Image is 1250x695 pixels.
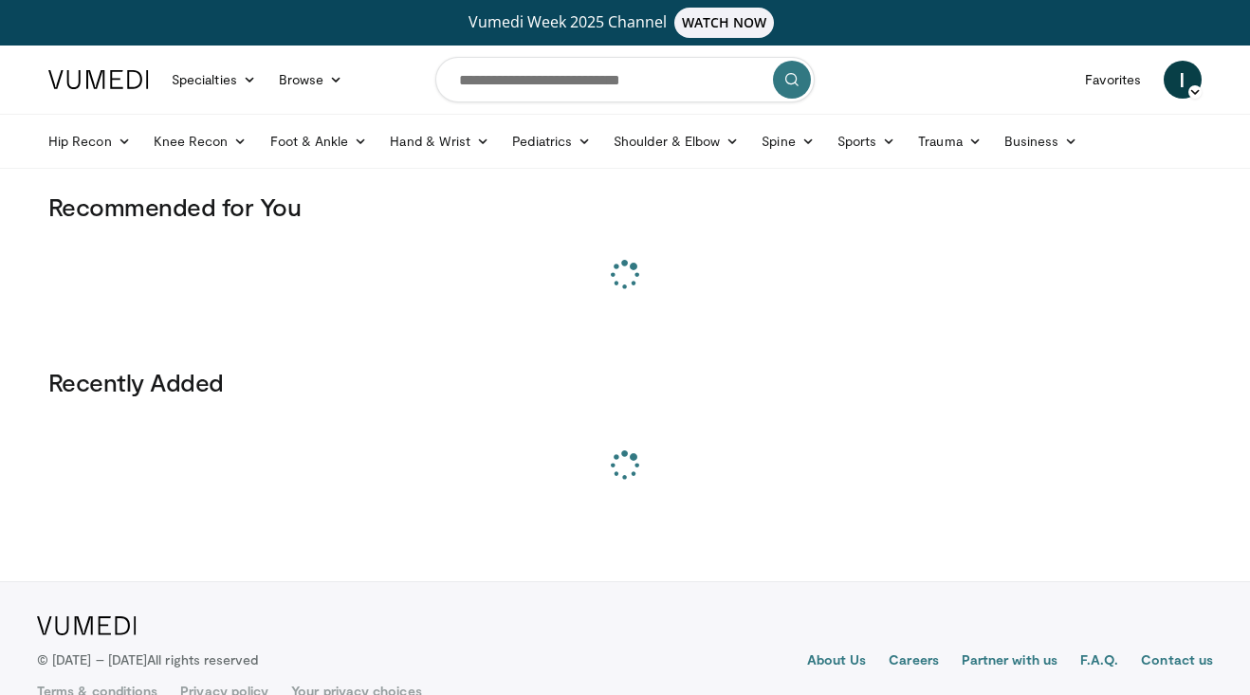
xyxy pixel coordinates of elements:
a: Specialties [160,61,267,99]
a: About Us [807,650,867,673]
input: Search topics, interventions [435,57,815,102]
a: Sports [826,122,908,160]
a: Foot & Ankle [259,122,379,160]
a: Business [993,122,1090,160]
a: Spine [750,122,825,160]
span: WATCH NOW [674,8,775,38]
a: Browse [267,61,355,99]
a: Partner with us [962,650,1057,673]
a: Favorites [1074,61,1152,99]
a: Trauma [907,122,993,160]
a: Vumedi Week 2025 ChannelWATCH NOW [51,8,1199,38]
a: Contact us [1141,650,1213,673]
span: All rights reserved [147,651,258,668]
a: Knee Recon [142,122,259,160]
h3: Recently Added [48,367,1202,397]
a: Hand & Wrist [378,122,501,160]
h3: Recommended for You [48,192,1202,222]
a: Careers [889,650,939,673]
a: Hip Recon [37,122,142,160]
a: Pediatrics [501,122,602,160]
img: VuMedi Logo [48,70,149,89]
p: © [DATE] – [DATE] [37,650,259,669]
img: VuMedi Logo [37,616,137,635]
a: Shoulder & Elbow [602,122,750,160]
a: I [1164,61,1202,99]
a: F.A.Q. [1080,650,1118,673]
